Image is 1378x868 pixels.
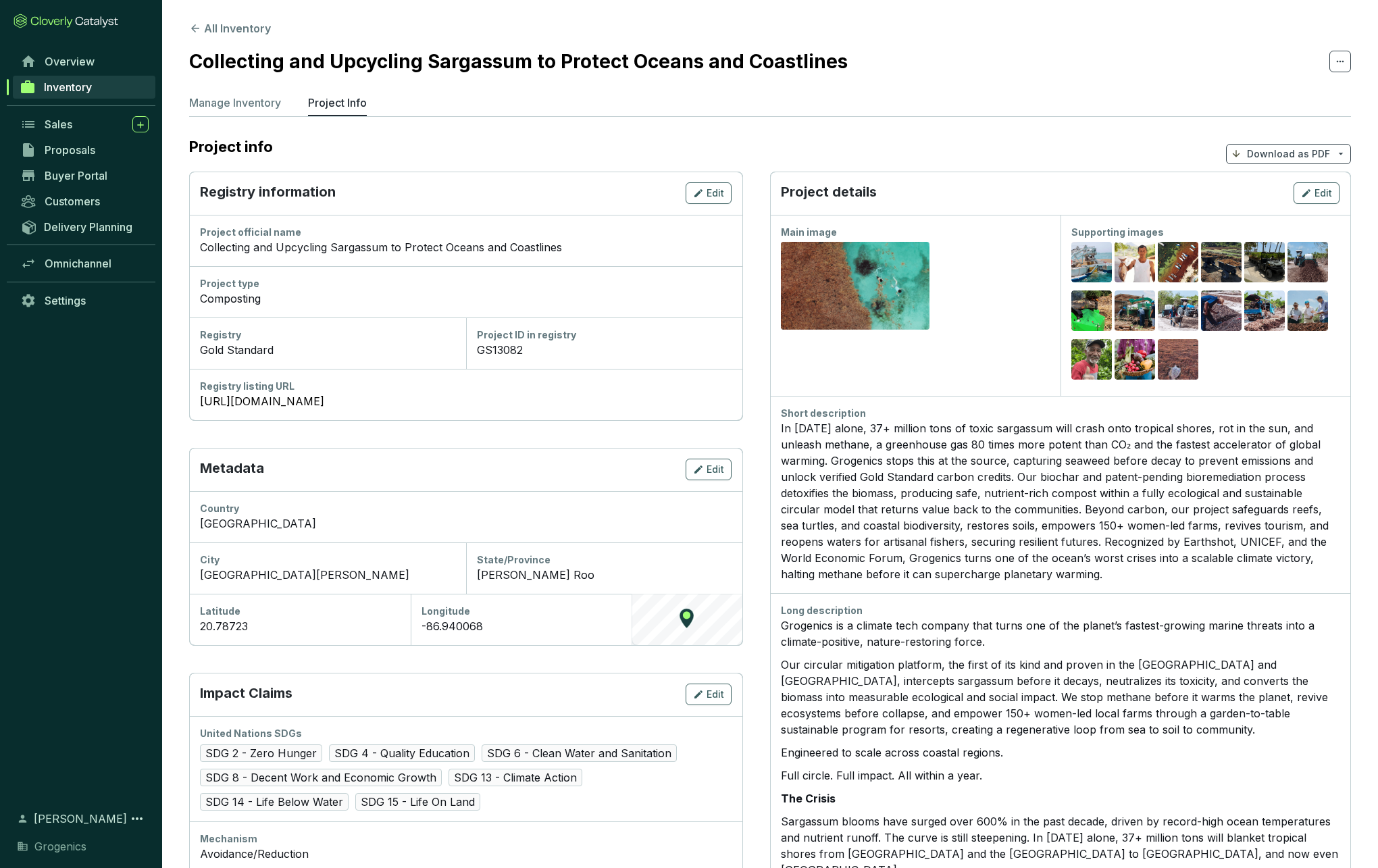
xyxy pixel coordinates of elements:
div: GS13082 [477,342,732,358]
p: Metadata [200,459,264,480]
p: Grogenics is a climate tech company that turns one of the planet’s fastest-growing marine threats... [781,617,1339,650]
p: Engineered to scale across coastal regions. [781,744,1339,761]
span: SDG 14 - Life Below Water [200,793,349,811]
span: Proposals [45,143,95,157]
div: Supporting images [1071,226,1340,239]
div: [GEOGRAPHIC_DATA][PERSON_NAME] [200,567,455,583]
div: United Nations SDGs [200,727,732,740]
p: Full circle. Full impact. All within a year. [781,767,1339,784]
span: Omnichannel [45,257,111,270]
div: Gold Standard [200,342,455,358]
div: [GEOGRAPHIC_DATA] [200,515,732,532]
div: State/Province [477,553,732,567]
a: Delivery Planning [14,215,155,238]
div: -86.940068 [422,618,621,634]
p: Project Info [308,95,367,111]
a: Omnichannel [14,252,155,275]
div: Country [200,502,732,515]
button: Edit [686,459,732,480]
h2: Collecting and Upcycling Sargassum to Protect Oceans and Coastlines [189,47,848,76]
div: Long description [781,604,1339,617]
span: Overview [45,55,95,68]
span: Buyer Portal [45,169,107,182]
div: Composting [200,290,732,307]
p: Download as PDF [1247,147,1330,161]
a: Proposals [14,138,155,161]
span: SDG 6 - Clean Water and Sanitation [482,744,677,762]
div: In [DATE] alone, 37+ million tons of toxic sargassum will crash onto tropical shores, rot in the ... [781,420,1339,582]
button: All Inventory [189,20,271,36]
button: Edit [686,684,732,705]
a: Overview [14,50,155,73]
div: Project ID in registry [477,328,732,342]
div: Longitude [422,605,621,618]
div: [PERSON_NAME] Roo [477,567,732,583]
a: Inventory [13,76,155,99]
div: 20.78723 [200,618,400,634]
div: Latitude [200,605,400,618]
span: SDG 2 - Zero Hunger [200,744,322,762]
div: Registry listing URL [200,380,732,393]
p: Impact Claims [200,684,292,705]
div: Registry [200,328,455,342]
h2: Project info [189,138,286,155]
a: Sales [14,113,155,136]
span: [PERSON_NAME] [34,811,127,827]
div: City [200,553,455,567]
span: SDG 15 - Life On Land [355,793,480,811]
div: Main image [781,226,1050,239]
div: Project official name [200,226,732,239]
div: Project type [200,277,732,290]
span: Settings [45,294,86,307]
span: Edit [707,186,724,200]
span: SDG 4 - Quality Education [329,744,475,762]
span: SDG 13 - Climate Action [449,769,582,786]
button: Edit [686,182,732,204]
span: Sales [45,118,72,131]
a: [URL][DOMAIN_NAME] [200,393,732,409]
span: Delivery Planning [44,220,132,234]
span: Edit [707,688,724,701]
strong: The Crisis [781,792,836,805]
span: Edit [1315,186,1332,200]
div: Mechanism [200,832,732,846]
a: Buyer Portal [14,164,155,187]
a: Settings [14,289,155,312]
div: Avoidance/Reduction [200,846,732,862]
span: Edit [707,463,724,476]
p: Registry information [200,182,336,204]
span: Inventory [44,80,92,94]
a: Customers [14,190,155,213]
p: Manage Inventory [189,95,281,111]
div: Collecting and Upcycling Sargassum to Protect Oceans and Coastlines [200,239,732,255]
div: Short description [781,407,1339,420]
span: Customers [45,195,100,208]
button: Edit [1294,182,1339,204]
p: Our circular mitigation platform, the first of its kind and proven in the [GEOGRAPHIC_DATA] and [... [781,657,1339,738]
span: SDG 8 - Decent Work and Economic Growth [200,769,442,786]
span: Grogenics [34,838,86,854]
p: Project details [781,182,877,204]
